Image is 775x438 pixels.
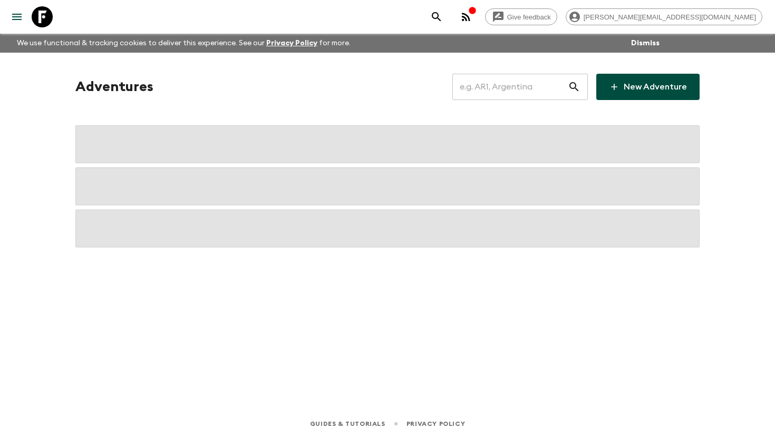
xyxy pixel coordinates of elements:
[6,6,27,27] button: menu
[452,72,568,102] input: e.g. AR1, Argentina
[501,13,557,21] span: Give feedback
[75,76,153,97] h1: Adventures
[266,39,317,47] a: Privacy Policy
[485,8,557,25] a: Give feedback
[310,418,385,430] a: Guides & Tutorials
[566,8,762,25] div: [PERSON_NAME][EMAIL_ADDRESS][DOMAIN_NAME]
[406,418,465,430] a: Privacy Policy
[596,74,700,100] a: New Adventure
[426,6,447,27] button: search adventures
[13,34,355,53] p: We use functional & tracking cookies to deliver this experience. See our for more.
[578,13,762,21] span: [PERSON_NAME][EMAIL_ADDRESS][DOMAIN_NAME]
[628,36,662,51] button: Dismiss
